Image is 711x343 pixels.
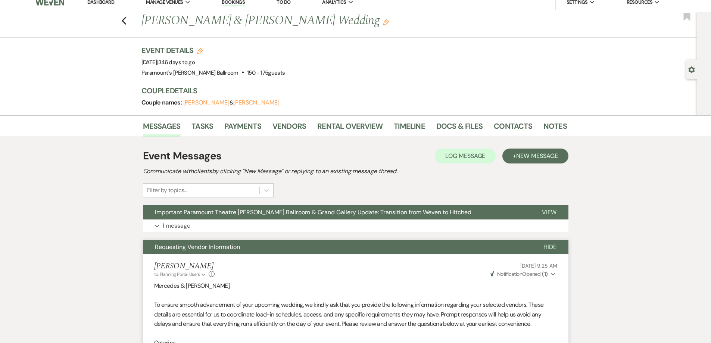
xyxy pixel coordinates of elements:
[247,69,285,77] span: 150 - 175 guests
[383,19,389,25] button: Edit
[141,45,285,56] h3: Event Details
[143,167,568,176] h2: Communicate with clients by clicking "New Message" or replying to an existing message thread.
[494,120,532,137] a: Contacts
[272,120,306,137] a: Vendors
[147,186,187,195] div: Filter by topics...
[141,99,183,106] span: Couple names:
[143,205,530,219] button: Important Paramount Theatre [PERSON_NAME] Ballroom & Grand Gallery Update: Transition from Weven ...
[143,219,568,232] button: 1 message
[154,262,215,271] h5: [PERSON_NAME]
[183,100,230,106] button: [PERSON_NAME]
[224,120,261,137] a: Payments
[520,262,557,269] span: [DATE] 9:25 AM
[543,120,567,137] a: Notes
[543,243,556,251] span: Hide
[158,59,195,66] span: 346 days to go
[516,152,558,160] span: New Message
[530,205,568,219] button: View
[141,69,238,77] span: Paramount's [PERSON_NAME] Ballroom
[154,281,557,291] p: Mercedes & [PERSON_NAME],
[542,208,556,216] span: View
[162,221,190,231] p: 1 message
[157,59,195,66] span: |
[436,120,483,137] a: Docs & Files
[490,271,548,277] span: Opened
[394,120,425,137] a: Timeline
[317,120,383,137] a: Rental Overview
[155,208,471,216] span: Important Paramount Theatre [PERSON_NAME] Ballroom & Grand Gallery Update: Transition from Weven ...
[445,152,485,160] span: Log Message
[154,300,557,329] p: To ensure smooth advancement of your upcoming wedding, we kindly ask that you provide the followi...
[141,12,476,30] h1: [PERSON_NAME] & [PERSON_NAME] Wedding
[191,120,213,137] a: Tasks
[542,271,548,277] strong: ( 1 )
[688,66,695,73] button: Open lead details
[489,270,557,278] button: NotificationOpened (1)
[233,100,280,106] button: [PERSON_NAME]
[502,149,568,163] button: +New Message
[435,149,496,163] button: Log Message
[143,240,531,254] button: Requesting Vendor Information
[143,148,222,164] h1: Event Messages
[531,240,568,254] button: Hide
[155,243,240,251] span: Requesting Vendor Information
[154,271,200,277] span: to: Planning Portal Users
[143,120,181,137] a: Messages
[154,271,207,278] button: to: Planning Portal Users
[141,85,559,96] h3: Couple Details
[183,99,280,106] span: &
[497,271,522,277] span: Notification
[141,59,195,66] span: [DATE]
